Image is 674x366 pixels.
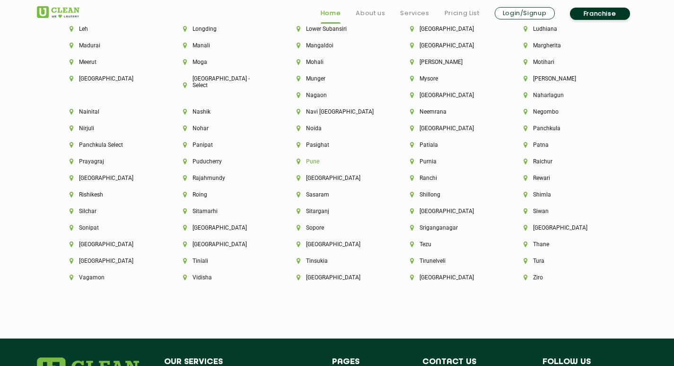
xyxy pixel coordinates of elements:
li: Moga [183,59,264,65]
li: Nohar [183,125,264,132]
li: [GEOGRAPHIC_DATA] [410,42,491,49]
li: [GEOGRAPHIC_DATA] [524,224,605,231]
li: Negombo [524,108,605,115]
li: Panchkula Select [70,142,151,148]
li: Panchkula [524,125,605,132]
li: Rewari [524,175,605,181]
li: [GEOGRAPHIC_DATA] [70,175,151,181]
li: Margherita [524,42,605,49]
li: Puducherry [183,158,264,165]
li: Meerut [70,59,151,65]
li: [GEOGRAPHIC_DATA] [410,92,491,98]
a: Pricing List [445,8,480,19]
li: Sasaram [297,191,378,198]
li: Leh [70,26,151,32]
li: Vagamon [70,274,151,281]
li: Tura [524,258,605,264]
li: Tezu [410,241,491,248]
li: Munger [297,75,378,82]
li: Nashik [183,108,264,115]
li: Ziro [524,274,605,281]
li: Navi [GEOGRAPHIC_DATA] [297,108,378,115]
li: Lower Subansiri [297,26,378,32]
li: [GEOGRAPHIC_DATA] [410,26,491,32]
a: Login/Signup [495,7,555,19]
li: [GEOGRAPHIC_DATA] [70,75,151,82]
li: [GEOGRAPHIC_DATA] [70,258,151,264]
li: Madurai [70,42,151,49]
li: Motihari [524,59,605,65]
li: [GEOGRAPHIC_DATA] [70,241,151,248]
li: Sitamarhi [183,208,264,214]
li: [PERSON_NAME] [524,75,605,82]
li: Mangaldoi [297,42,378,49]
li: Patna [524,142,605,148]
li: Purnia [410,158,491,165]
li: Mysore [410,75,491,82]
li: Silchar [70,208,151,214]
li: Tinsukia [297,258,378,264]
li: Nagaon [297,92,378,98]
li: Pasighat [297,142,378,148]
li: [PERSON_NAME] [410,59,491,65]
li: Patiala [410,142,491,148]
li: Raichur [524,158,605,165]
li: Mohali [297,59,378,65]
li: Prayagraj [70,158,151,165]
li: Roing [183,191,264,198]
li: Neemrana [410,108,491,115]
li: Naharlagun [524,92,605,98]
li: [GEOGRAPHIC_DATA] [183,241,264,248]
li: Pune [297,158,378,165]
li: [GEOGRAPHIC_DATA] [410,125,491,132]
li: Rishikesh [70,191,151,198]
li: Sopore [297,224,378,231]
li: Noida [297,125,378,132]
li: [GEOGRAPHIC_DATA] [410,274,491,281]
li: [GEOGRAPHIC_DATA] [297,274,378,281]
li: Shillong [410,191,491,198]
li: Tirunelveli [410,258,491,264]
li: Tiniali [183,258,264,264]
li: Longding [183,26,264,32]
li: [GEOGRAPHIC_DATA] [297,175,378,181]
li: Nainital [70,108,151,115]
li: [GEOGRAPHIC_DATA] - Select [183,75,264,89]
li: Siwan [524,208,605,214]
li: Thane [524,241,605,248]
li: [GEOGRAPHIC_DATA] [297,241,378,248]
li: Nirjuli [70,125,151,132]
img: UClean Laundry and Dry Cleaning [37,6,79,18]
li: Manali [183,42,264,49]
li: Ranchi [410,175,491,181]
a: Franchise [570,8,630,20]
a: Home [321,8,341,19]
li: [GEOGRAPHIC_DATA] [410,208,491,214]
li: Sonipat [70,224,151,231]
li: Sriganganagar [410,224,491,231]
li: Vidisha [183,274,264,281]
li: Panipat [183,142,264,148]
li: Ludhiana [524,26,605,32]
li: Rajahmundy [183,175,264,181]
li: [GEOGRAPHIC_DATA] [183,224,264,231]
a: About us [356,8,385,19]
li: Shimla [524,191,605,198]
li: Sitarganj [297,208,378,214]
a: Services [400,8,429,19]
